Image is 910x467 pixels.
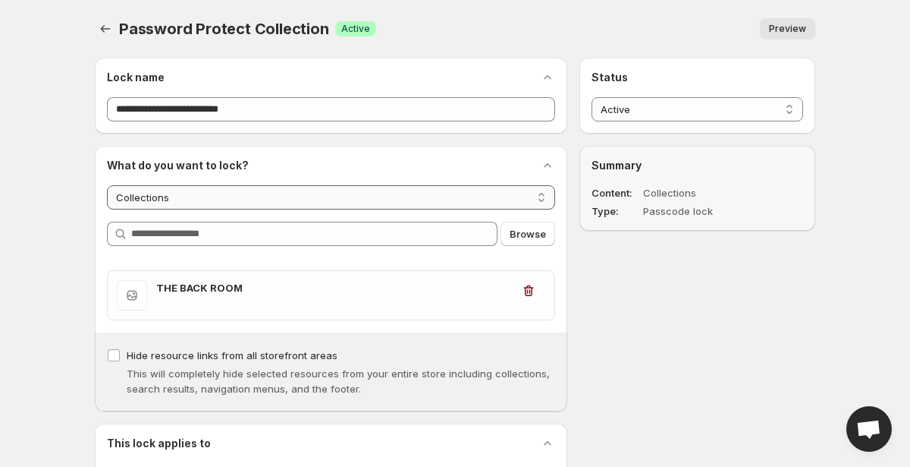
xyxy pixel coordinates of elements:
[95,18,116,39] button: Back
[760,18,815,39] button: Preview
[510,226,546,241] span: Browse
[591,185,640,200] dt: Content :
[107,158,249,173] h2: What do you want to lock?
[500,222,555,246] button: Browse
[591,158,803,173] h2: Summary
[591,204,640,219] dt: Type :
[591,70,803,85] h2: Status
[643,185,760,200] dd: Collections
[107,436,211,451] h2: This lock applies to
[643,204,760,219] dd: Passcode lock
[769,23,806,35] span: Preview
[341,23,370,35] span: Active
[107,70,165,85] h2: Lock name
[127,349,337,361] span: Hide resource links from all storefront areas
[119,20,329,38] span: Password Protect Collection
[156,280,512,295] h3: THE BACK ROOM
[846,406,892,452] div: Open chat
[127,368,550,395] span: This will completely hide selected resources from your entire store including collections, search...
